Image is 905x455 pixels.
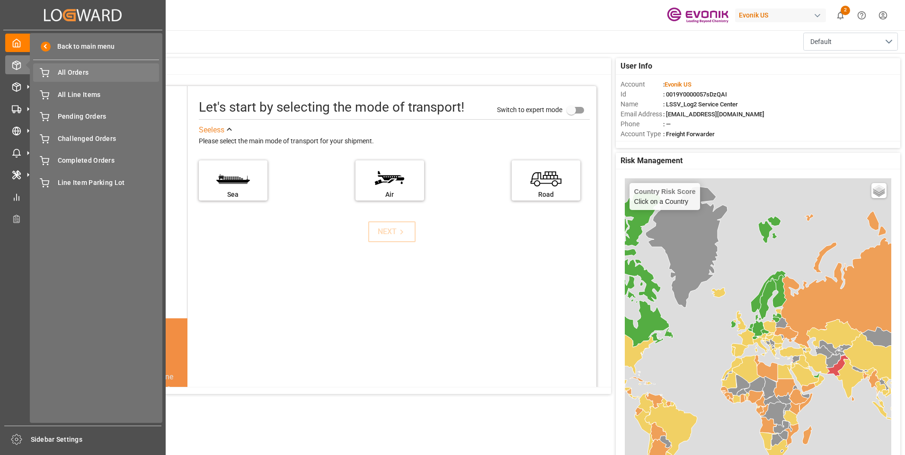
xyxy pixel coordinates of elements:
a: Challenged Orders [33,129,159,148]
span: Switch to expert mode [497,105,562,113]
div: Air [360,190,419,200]
div: Let's start by selecting the mode of transport! [199,97,464,117]
a: My Cockpit [5,34,160,52]
span: Name [621,99,663,109]
span: Account Type [621,129,663,139]
div: Please select the main mode of transport for your shipment. [199,136,590,147]
button: open menu [803,33,898,51]
span: Account [621,79,663,89]
span: 2 [841,6,850,15]
span: Completed Orders [58,156,160,166]
span: Pending Orders [58,112,160,122]
span: Email Address [621,109,663,119]
h4: Country Risk Score [634,188,696,195]
span: Default [810,37,832,47]
a: Completed Orders [33,151,159,170]
span: Challenged Orders [58,134,160,144]
span: Back to main menu [51,42,115,52]
a: All Orders [33,63,159,82]
a: Transport Planner [5,210,160,228]
span: : [663,81,692,88]
div: Road [516,190,576,200]
button: Evonik US [735,6,830,24]
button: show 2 new notifications [830,5,851,26]
img: Evonik-brand-mark-Deep-Purple-RGB.jpeg_1700498283.jpeg [667,7,728,24]
div: Evonik US [735,9,826,22]
div: Click on a Country [634,188,696,205]
div: Sea [204,190,263,200]
button: Help Center [851,5,872,26]
div: NEXT [378,226,407,237]
a: Line Item Parking Lot [33,173,159,192]
span: Id [621,89,663,99]
span: : LSSV_Log2 Service Center [663,101,738,108]
span: All Line Items [58,90,160,100]
a: My Reports [5,187,160,206]
span: : Freight Forwarder [663,131,715,138]
span: Line Item Parking Lot [58,178,160,188]
span: Sidebar Settings [31,435,162,445]
span: Risk Management [621,155,683,166]
button: next slide / item [174,371,187,451]
a: Pending Orders [33,107,159,126]
a: All Line Items [33,85,159,104]
span: Evonik US [665,81,692,88]
button: NEXT [368,221,416,242]
a: Layers [871,183,887,198]
span: User Info [621,61,652,72]
span: : [EMAIL_ADDRESS][DOMAIN_NAME] [663,111,764,118]
span: All Orders [58,68,160,78]
div: See less [199,124,224,136]
span: : 0019Y0000057sDzQAI [663,91,727,98]
span: : — [663,121,671,128]
span: Phone [621,119,663,129]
